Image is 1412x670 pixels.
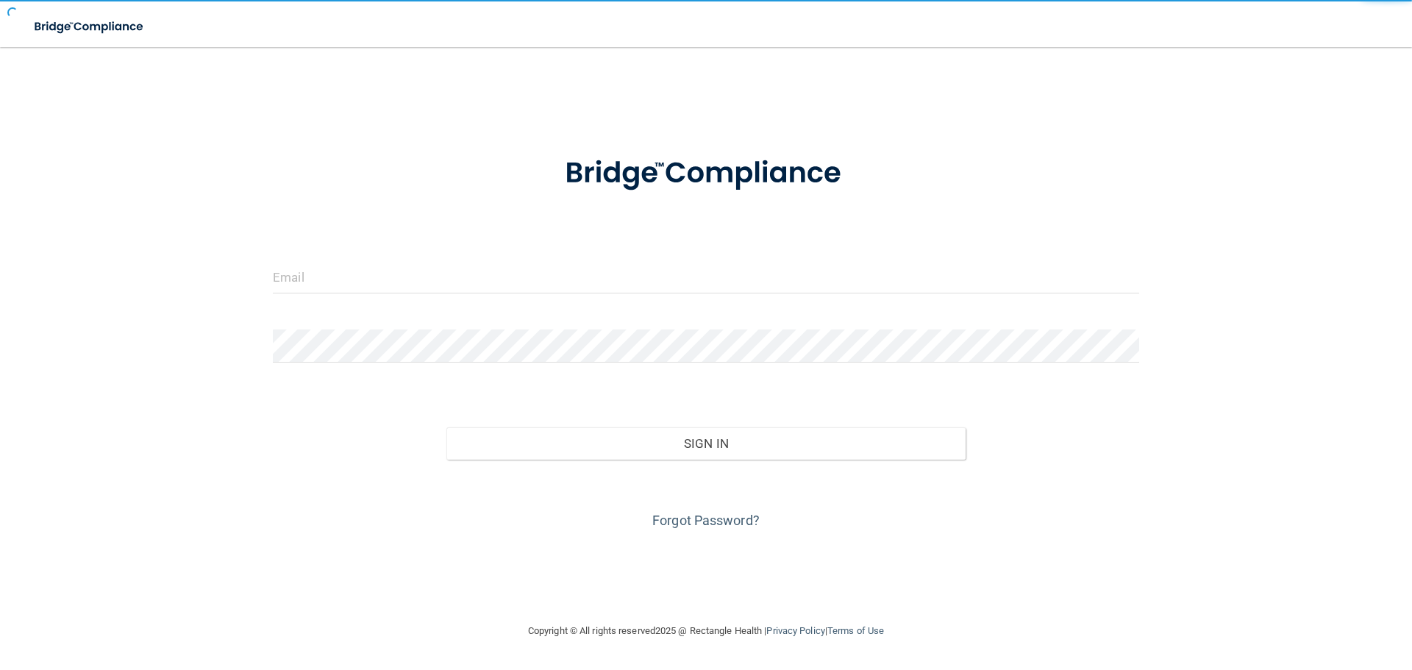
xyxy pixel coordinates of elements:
img: bridge_compliance_login_screen.278c3ca4.svg [22,12,157,42]
div: Copyright © All rights reserved 2025 @ Rectangle Health | | [438,607,974,655]
a: Privacy Policy [766,625,824,636]
button: Sign In [446,427,966,460]
img: bridge_compliance_login_screen.278c3ca4.svg [535,135,877,212]
a: Terms of Use [827,625,884,636]
a: Forgot Password? [652,513,760,528]
input: Email [273,260,1139,293]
